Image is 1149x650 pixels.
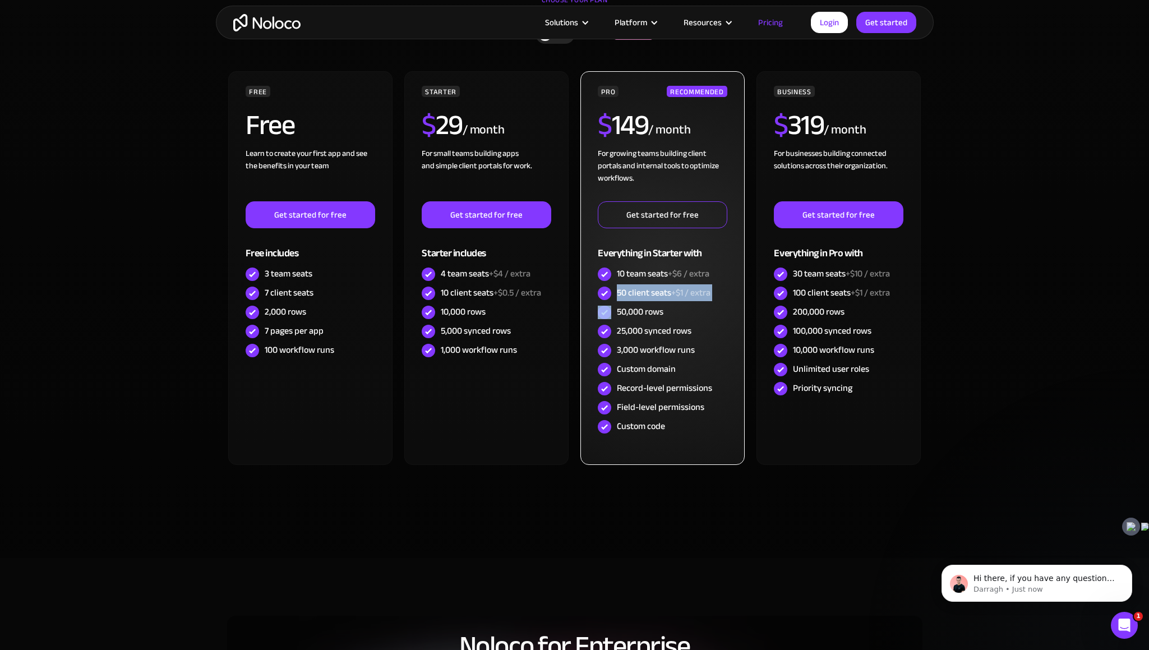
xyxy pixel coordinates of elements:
[617,344,695,356] div: 3,000 workflow runs
[463,121,505,139] div: / month
[617,268,709,280] div: 10 team seats
[851,284,890,301] span: +$1 / extra
[1111,612,1138,639] iframe: Intercom live chat
[598,99,612,151] span: $
[617,401,704,413] div: Field-level permissions
[684,15,722,30] div: Resources
[441,287,541,299] div: 10 client seats
[246,111,294,139] h2: Free
[441,306,486,318] div: 10,000 rows
[793,363,869,375] div: Unlimited user roles
[617,382,712,394] div: Record-level permissions
[824,121,866,139] div: / month
[793,268,890,280] div: 30 team seats
[774,86,814,97] div: BUSINESS
[846,265,890,282] span: +$10 / extra
[774,201,903,228] a: Get started for free
[246,228,375,265] div: Free includes
[925,541,1149,620] iframe: Intercom notifications message
[233,14,301,31] a: home
[774,228,903,265] div: Everything in Pro with
[422,86,459,97] div: STARTER
[441,268,530,280] div: 4 team seats
[598,111,648,139] h2: 149
[246,147,375,201] div: Learn to create your first app and see the benefits in your team ‍
[246,201,375,228] a: Get started for free
[493,284,541,301] span: +$0.5 / extra
[774,147,903,201] div: For businesses building connected solutions across their organization. ‍
[667,86,727,97] div: RECOMMENDED
[617,287,710,299] div: 50 client seats
[422,147,551,201] div: For small teams building apps and simple client portals for work. ‍
[422,228,551,265] div: Starter includes
[856,12,916,33] a: Get started
[265,306,306,318] div: 2,000 rows
[265,325,324,337] div: 7 pages per app
[793,382,852,394] div: Priority syncing
[793,325,871,337] div: 100,000 synced rows
[545,15,578,30] div: Solutions
[648,121,690,139] div: / month
[598,147,727,201] div: For growing teams building client portals and internal tools to optimize workflows.
[774,99,788,151] span: $
[617,420,665,432] div: Custom code
[811,12,848,33] a: Login
[774,111,824,139] h2: 319
[422,201,551,228] a: Get started for free
[422,111,463,139] h2: 29
[793,344,874,356] div: 10,000 workflow runs
[671,284,710,301] span: +$1 / extra
[265,268,312,280] div: 3 team seats
[265,287,313,299] div: 7 client seats
[441,325,511,337] div: 5,000 synced rows
[422,99,436,151] span: $
[246,86,270,97] div: FREE
[265,344,334,356] div: 100 workflow runs
[531,15,601,30] div: Solutions
[744,15,797,30] a: Pricing
[598,86,619,97] div: PRO
[1134,612,1143,621] span: 1
[601,15,670,30] div: Platform
[617,306,663,318] div: 50,000 rows
[441,344,517,356] div: 1,000 workflow runs
[793,287,890,299] div: 100 client seats
[670,15,744,30] div: Resources
[489,265,530,282] span: +$4 / extra
[615,15,647,30] div: Platform
[793,306,845,318] div: 200,000 rows
[598,228,727,265] div: Everything in Starter with
[617,325,691,337] div: 25,000 synced rows
[598,201,727,228] a: Get started for free
[617,363,676,375] div: Custom domain
[668,265,709,282] span: +$6 / extra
